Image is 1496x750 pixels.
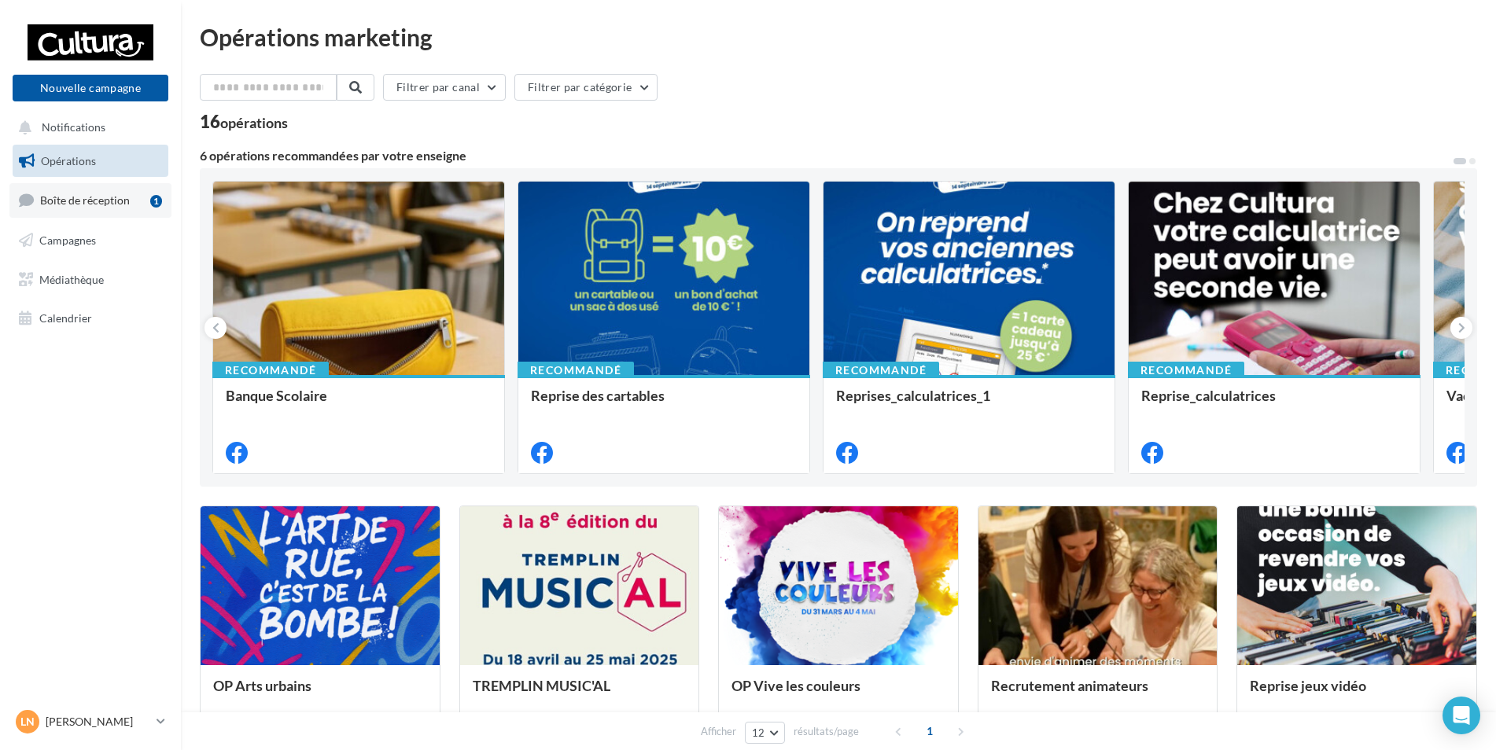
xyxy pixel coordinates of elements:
[200,149,1452,162] div: 6 opérations recommandées par votre enseigne
[794,724,859,739] span: résultats/page
[200,113,288,131] div: 16
[473,678,687,709] div: TREMPLIN MUSIC'AL
[991,678,1205,709] div: Recrutement animateurs
[1141,388,1407,419] div: Reprise_calculatrices
[40,193,130,207] span: Boîte de réception
[514,74,658,101] button: Filtrer par catégorie
[752,726,765,739] span: 12
[383,74,506,101] button: Filtrer par canal
[226,388,492,419] div: Banque Scolaire
[836,388,1102,419] div: Reprises_calculatrices_1
[213,678,427,709] div: OP Arts urbains
[39,233,96,247] span: Campagnes
[20,714,35,730] span: Ln
[9,263,171,296] a: Médiathèque
[518,362,634,379] div: Recommandé
[745,722,785,744] button: 12
[1128,362,1244,379] div: Recommandé
[531,388,797,419] div: Reprise des cartables
[200,25,1477,49] div: Opérations marketing
[731,678,945,709] div: OP Vive les couleurs
[13,707,168,737] a: Ln [PERSON_NAME]
[9,224,171,257] a: Campagnes
[823,362,939,379] div: Recommandé
[220,116,288,130] div: opérations
[701,724,736,739] span: Afficher
[1250,678,1464,709] div: Reprise jeux vidéo
[150,195,162,208] div: 1
[41,154,96,167] span: Opérations
[39,311,92,325] span: Calendrier
[42,121,105,134] span: Notifications
[13,75,168,101] button: Nouvelle campagne
[1443,697,1480,734] div: Open Intercom Messenger
[9,145,171,178] a: Opérations
[212,362,329,379] div: Recommandé
[39,272,104,285] span: Médiathèque
[9,302,171,335] a: Calendrier
[917,719,942,744] span: 1
[46,714,150,730] p: [PERSON_NAME]
[9,183,171,217] a: Boîte de réception1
